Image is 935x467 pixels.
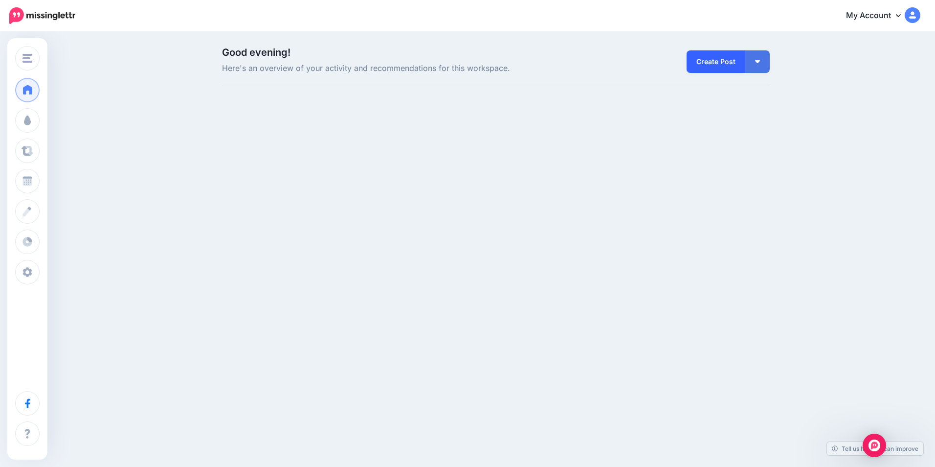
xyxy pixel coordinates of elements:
img: arrow-down-white.png [755,60,760,63]
div: Open Intercom Messenger [863,434,886,457]
span: Here's an overview of your activity and recommendations for this workspace. [222,62,582,75]
img: menu.png [22,54,32,63]
img: Missinglettr [9,7,75,24]
a: Create Post [687,50,745,73]
span: Good evening! [222,47,290,58]
a: Tell us how we can improve [827,442,923,455]
a: My Account [836,4,920,28]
